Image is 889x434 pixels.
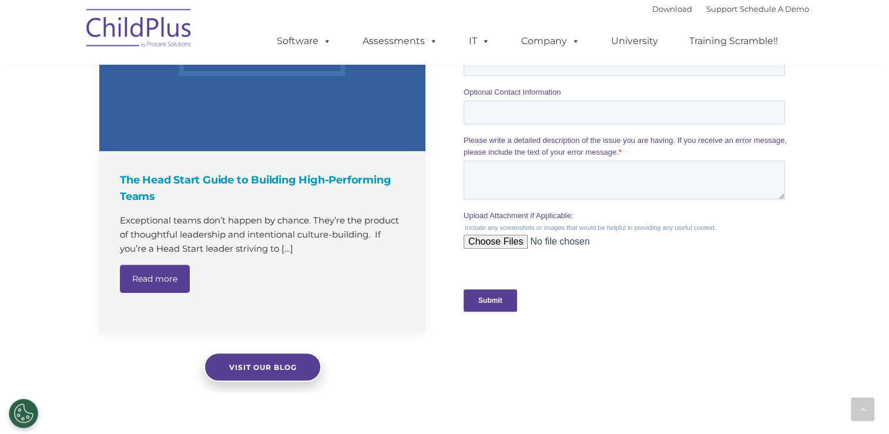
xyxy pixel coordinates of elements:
[163,126,213,135] span: Phone number
[229,363,296,372] span: Visit our blog
[163,78,199,86] span: Last name
[265,29,343,53] a: Software
[706,4,737,14] a: Support
[677,29,790,53] a: Training Scramble!!
[652,4,809,14] font: |
[652,4,692,14] a: Download
[120,172,408,205] h4: The Head Start Guide to Building High-Performing Teams
[204,352,321,382] a: Visit our blog
[120,213,408,256] p: Exceptional teams don’t happen by chance. They’re the product of thoughtful leadership and intent...
[9,399,38,428] button: Cookies Settings
[599,29,670,53] a: University
[120,265,190,293] a: Read more
[80,1,198,59] img: ChildPlus by Procare Solutions
[509,29,592,53] a: Company
[351,29,449,53] a: Assessments
[457,29,502,53] a: IT
[740,4,809,14] a: Schedule A Demo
